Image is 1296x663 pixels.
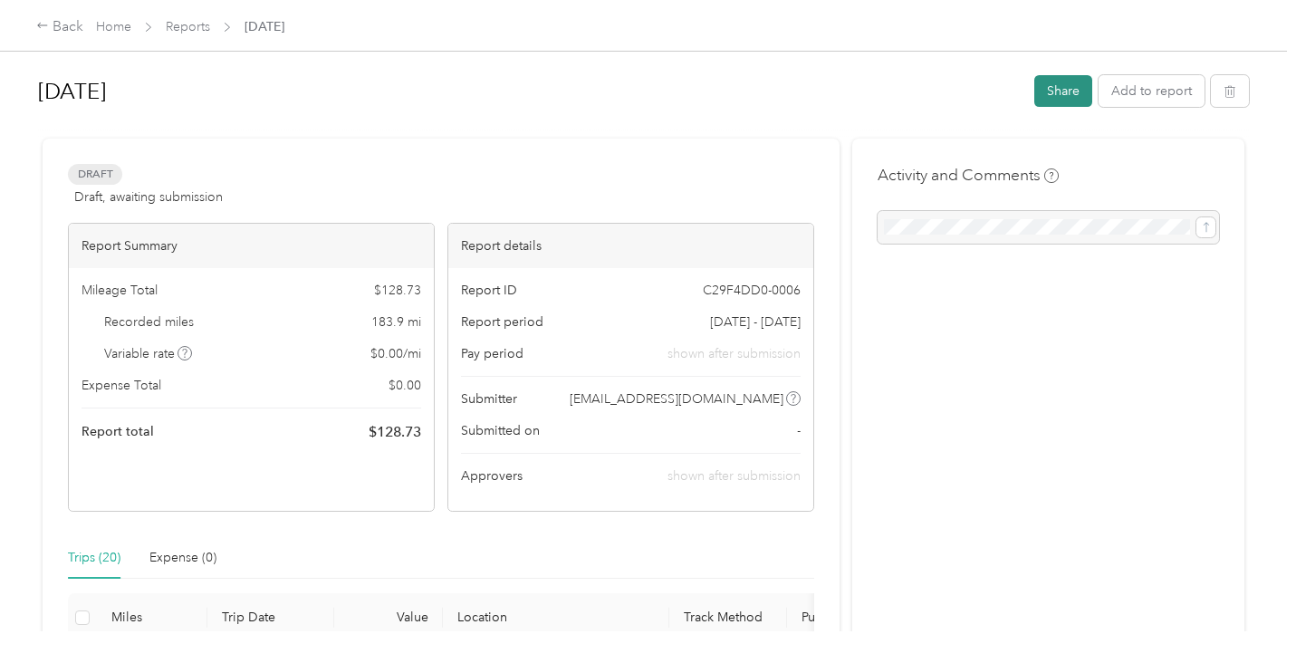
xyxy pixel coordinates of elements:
[334,593,443,643] th: Value
[38,70,1022,113] h1: Sep 2025
[878,164,1059,187] h4: Activity and Comments
[443,593,669,643] th: Location
[1195,562,1296,663] iframe: Everlance-gr Chat Button Frame
[374,281,421,300] span: $ 128.73
[96,19,131,34] a: Home
[68,164,122,185] span: Draft
[448,224,813,268] div: Report details
[245,17,284,36] span: [DATE]
[36,16,83,38] div: Back
[461,466,523,485] span: Approvers
[104,344,193,363] span: Variable rate
[710,312,801,331] span: [DATE] - [DATE]
[74,187,223,207] span: Draft, awaiting submission
[370,344,421,363] span: $ 0.00 / mi
[461,389,517,408] span: Submitter
[82,281,158,300] span: Mileage Total
[69,224,434,268] div: Report Summary
[68,548,120,568] div: Trips (20)
[1099,75,1205,107] button: Add to report
[82,376,161,395] span: Expense Total
[166,19,210,34] a: Reports
[82,422,154,441] span: Report total
[669,593,787,643] th: Track Method
[703,281,801,300] span: C29F4DD0-0006
[369,421,421,443] span: $ 128.73
[667,344,801,363] span: shown after submission
[149,548,216,568] div: Expense (0)
[787,593,923,643] th: Purpose
[1034,75,1092,107] button: Share
[461,312,543,331] span: Report period
[461,344,523,363] span: Pay period
[104,312,194,331] span: Recorded miles
[461,281,517,300] span: Report ID
[371,312,421,331] span: 183.9 mi
[97,593,207,643] th: Miles
[461,421,540,440] span: Submitted on
[207,593,334,643] th: Trip Date
[797,421,801,440] span: -
[667,468,801,484] span: shown after submission
[389,376,421,395] span: $ 0.00
[570,389,783,408] span: [EMAIL_ADDRESS][DOMAIN_NAME]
